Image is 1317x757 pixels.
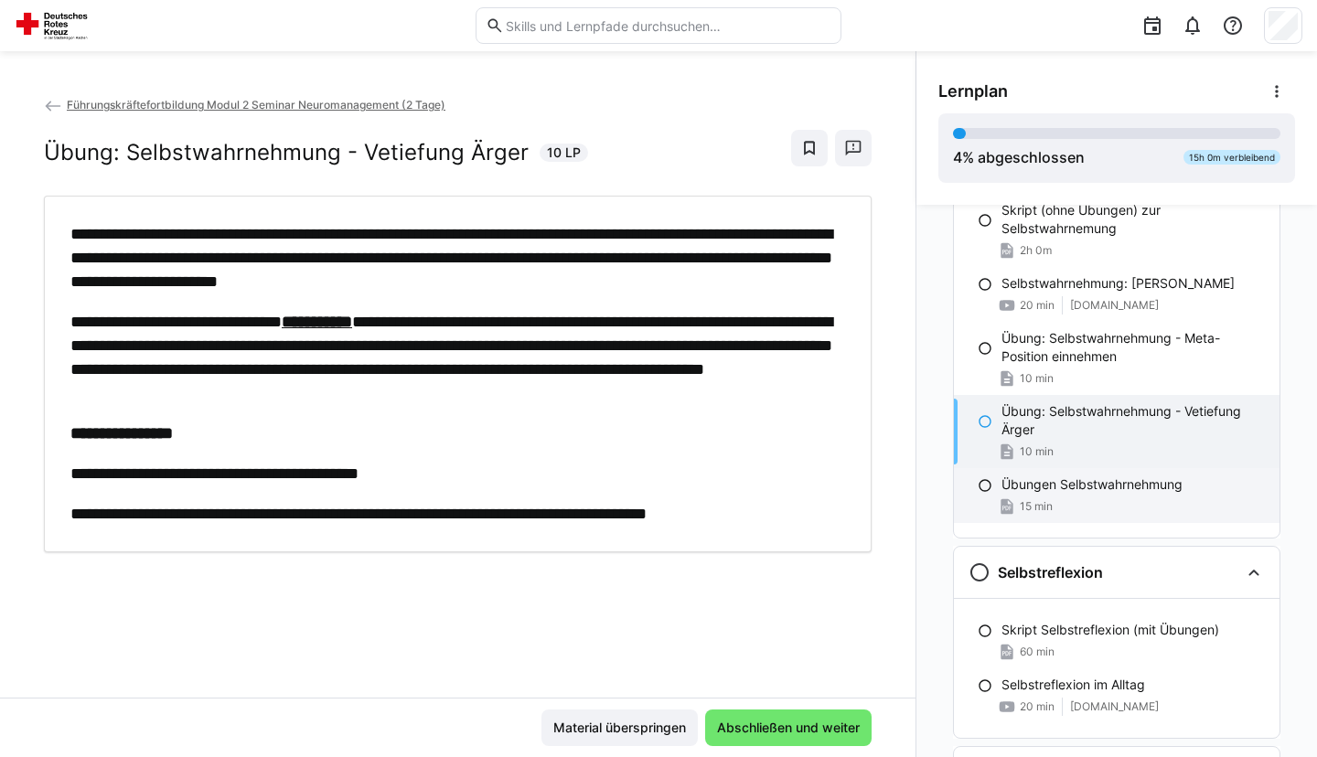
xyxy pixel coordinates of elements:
[541,709,698,746] button: Material überspringen
[44,139,529,166] h2: Übung: Selbstwahrnehmung - Vetiefung Ärger
[1001,402,1265,439] p: Übung: Selbstwahrnehmung - Vetiefung Ärger
[551,719,689,737] span: Material überspringen
[44,98,445,112] a: Führungskräftefortbildung Modul 2 Seminar Neuromanagement (2 Tage)
[938,81,1008,101] span: Lernplan
[1020,371,1054,386] span: 10 min
[1183,150,1280,165] div: 15h 0m verbleibend
[1020,243,1052,258] span: 2h 0m
[1001,329,1265,366] p: Übung: Selbstwahrnehmung - Meta-Position einnehmen
[953,146,1085,168] div: % abgeschlossen
[1070,298,1159,313] span: [DOMAIN_NAME]
[705,709,872,746] button: Abschließen und weiter
[1020,499,1053,514] span: 15 min
[1020,645,1055,659] span: 60 min
[547,144,581,162] span: 10 LP
[67,98,445,112] span: Führungskräftefortbildung Modul 2 Seminar Neuromanagement (2 Tage)
[504,17,831,34] input: Skills und Lernpfade durchsuchen…
[714,719,862,737] span: Abschließen und weiter
[1070,699,1159,714] span: [DOMAIN_NAME]
[1001,201,1265,238] p: Skript (ohne Übungen) zur Selbstwahrnemung
[1020,298,1055,313] span: 20 min
[953,148,962,166] span: 4
[1001,274,1235,293] p: Selbstwahrnehmung: [PERSON_NAME]
[1001,475,1183,494] p: Übungen Selbstwahrnehmung
[1001,676,1145,694] p: Selbstreflexion im Alltag
[1020,444,1054,459] span: 10 min
[1020,699,1055,714] span: 20 min
[998,563,1103,581] h3: Selbstreflexion
[1001,621,1219,639] p: Skript Selbstreflexion (mit Übungen)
